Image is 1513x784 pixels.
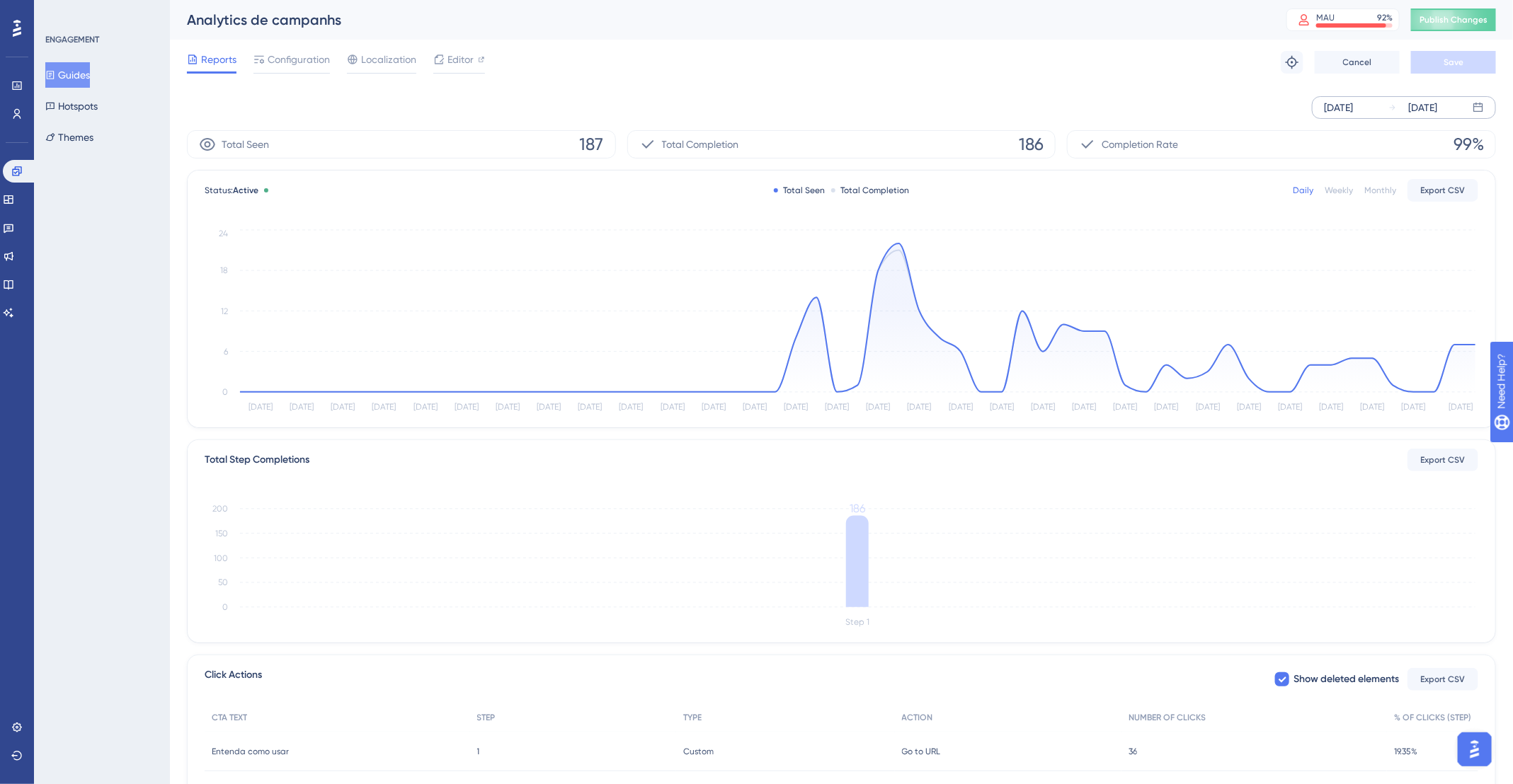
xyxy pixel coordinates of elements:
[45,62,90,88] button: Guides
[1421,454,1466,466] span: Export CSV
[1129,746,1137,757] span: 36
[662,136,739,153] span: Total Completion
[990,403,1014,413] tspan: [DATE]
[1343,57,1372,68] span: Cancel
[1449,403,1473,413] tspan: [DATE]
[212,712,247,723] span: CTA TEXT
[477,746,480,757] span: 1
[331,403,355,413] tspan: [DATE]
[867,403,891,413] tspan: [DATE]
[1421,674,1466,685] span: Export CSV
[1324,99,1353,116] div: [DATE]
[949,403,973,413] tspan: [DATE]
[846,618,870,628] tspan: Step 1
[477,712,496,723] span: STEP
[1316,12,1335,23] div: MAU
[1155,403,1179,413] tspan: [DATE]
[831,185,910,196] div: Total Completion
[1402,403,1426,413] tspan: [DATE]
[1444,57,1463,68] span: Save
[222,136,269,153] span: Total Seen
[1315,51,1400,74] button: Cancel
[1325,185,1353,196] div: Weekly
[1237,403,1261,413] tspan: [DATE]
[683,746,714,757] span: Custom
[496,403,520,413] tspan: [DATE]
[702,403,726,413] tspan: [DATE]
[413,403,438,413] tspan: [DATE]
[1293,185,1313,196] div: Daily
[1394,746,1417,757] span: 19.35%
[215,529,228,538] tspan: 150
[1408,668,1478,691] button: Export CSV
[1408,449,1478,471] button: Export CSV
[1421,185,1466,196] span: Export CSV
[205,451,309,468] div: Total Step Completions
[233,185,258,195] span: Active
[850,502,865,515] tspan: 186
[1129,712,1206,723] span: NUMBER OF CLICKS
[218,578,228,588] tspan: 50
[1408,179,1478,202] button: Export CSV
[1408,99,1437,116] div: [DATE]
[743,403,767,413] tspan: [DATE]
[214,553,228,563] tspan: 100
[201,51,236,68] span: Reports
[908,403,932,413] tspan: [DATE]
[1294,671,1399,688] span: Show deleted elements
[902,712,933,723] span: ACTION
[774,185,826,196] div: Total Seen
[902,746,941,757] span: Go to URL
[1361,403,1385,413] tspan: [DATE]
[620,403,644,413] tspan: [DATE]
[224,347,228,357] tspan: 6
[447,51,474,68] span: Editor
[187,10,1251,30] div: Analytics de campanhs
[290,403,314,413] tspan: [DATE]
[537,403,561,413] tspan: [DATE]
[1196,403,1220,413] tspan: [DATE]
[1031,403,1055,413] tspan: [DATE]
[220,266,228,276] tspan: 18
[45,125,93,150] button: Themes
[578,403,602,413] tspan: [DATE]
[249,403,273,413] tspan: [DATE]
[33,4,89,21] span: Need Help?
[1377,12,1393,23] div: 92 %
[1102,136,1178,153] span: Completion Rate
[45,93,98,119] button: Hotspots
[1019,133,1044,156] span: 186
[205,185,258,196] span: Status:
[361,51,416,68] span: Localization
[1278,403,1302,413] tspan: [DATE]
[221,306,228,316] tspan: 12
[1394,712,1471,723] span: % OF CLICKS (STEP)
[212,746,289,757] span: Entenda como usar
[455,403,479,413] tspan: [DATE]
[219,229,228,238] tspan: 24
[784,403,808,413] tspan: [DATE]
[1454,133,1484,156] span: 99%
[1454,728,1496,771] iframe: UserGuiding AI Assistant Launcher
[1411,8,1496,31] button: Publish Changes
[1319,403,1343,413] tspan: [DATE]
[1364,185,1396,196] div: Monthly
[222,602,228,612] tspan: 0
[683,712,702,723] span: TYPE
[1114,403,1138,413] tspan: [DATE]
[1072,403,1096,413] tspan: [DATE]
[205,667,262,692] span: Click Actions
[222,387,228,397] tspan: 0
[268,51,330,68] span: Configuration
[372,403,396,413] tspan: [DATE]
[661,403,685,413] tspan: [DATE]
[212,504,228,514] tspan: 200
[580,133,604,156] span: 187
[825,403,849,413] tspan: [DATE]
[1411,51,1496,74] button: Save
[1420,14,1488,25] span: Publish Changes
[45,34,99,45] div: ENGAGEMENT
